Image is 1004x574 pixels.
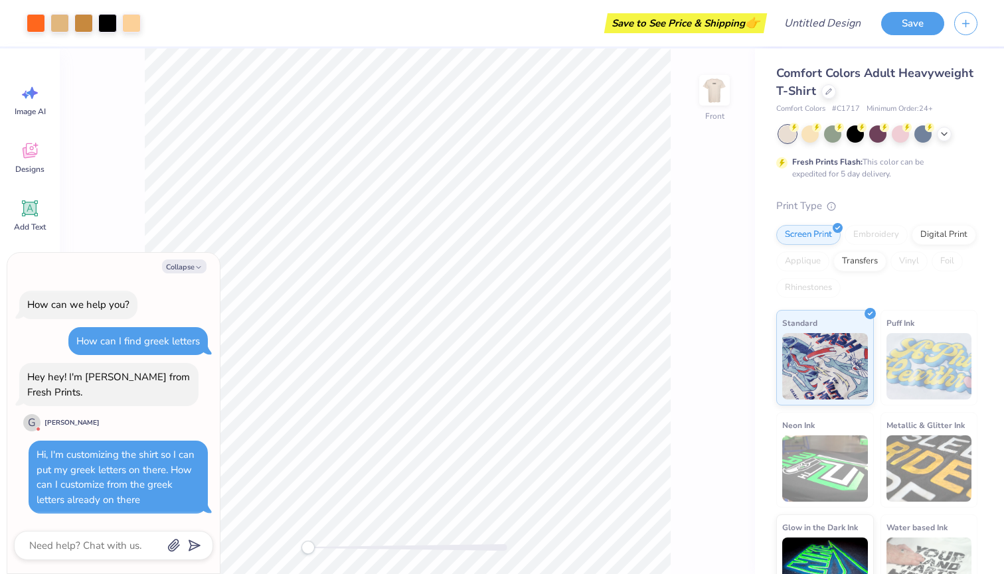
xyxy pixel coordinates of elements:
span: Water based Ink [886,520,948,534]
div: Screen Print [776,225,841,245]
button: Save [881,12,944,35]
span: Image AI [15,106,46,117]
span: Comfort Colors Adult Heavyweight T-Shirt [776,65,973,99]
span: Designs [15,164,44,175]
span: 👉 [745,15,760,31]
span: Standard [782,316,817,330]
div: Vinyl [890,251,928,271]
div: Print Type [776,198,977,214]
span: # C1717 [832,104,860,115]
img: Neon Ink [782,435,868,502]
span: Metallic & Glitter Ink [886,418,965,432]
span: Glow in the Dark Ink [782,520,858,534]
div: This color can be expedited for 5 day delivery. [792,156,956,180]
div: Save to See Price & Shipping [608,13,764,33]
div: Applique [776,251,829,271]
div: Transfers [833,251,886,271]
img: Front [701,77,728,104]
span: Minimum Order: 24 + [867,104,933,115]
div: [PERSON_NAME] [44,418,100,428]
input: Untitled Design [774,10,871,36]
strong: Fresh Prints Flash: [792,157,863,167]
span: Neon Ink [782,418,815,432]
span: Comfort Colors [776,104,825,115]
div: Hi, I'm customizing the shirt so I can put my greek letters on there. How can I customize from th... [37,448,195,506]
div: How can I find greek letters [76,334,200,348]
div: Front [705,110,724,122]
button: Collapse [162,259,207,273]
div: Foil [932,251,963,271]
div: Rhinestones [776,278,841,298]
img: Puff Ink [886,333,972,399]
div: How can we help you? [27,298,129,311]
img: Metallic & Glitter Ink [886,435,972,502]
span: Add Text [14,222,46,232]
div: Hey hey! I'm [PERSON_NAME] from Fresh Prints. [27,370,190,399]
span: Puff Ink [886,316,914,330]
div: Digital Print [912,225,976,245]
div: Accessibility label [301,541,315,554]
div: Embroidery [845,225,908,245]
div: G [23,414,41,431]
img: Standard [782,333,868,399]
